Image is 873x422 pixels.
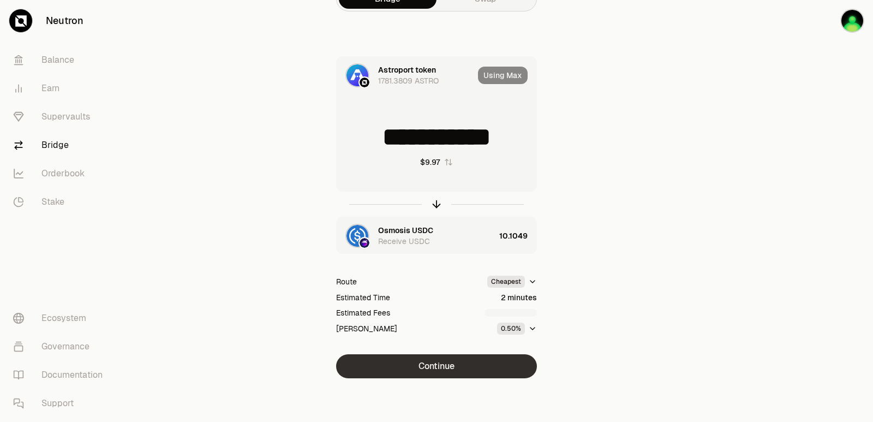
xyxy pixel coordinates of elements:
[336,323,397,334] div: [PERSON_NAME]
[336,354,537,378] button: Continue
[337,217,536,254] button: USDC LogoOsmosis LogoOsmosis USDCReceive USDC10.1049
[497,323,525,335] div: 0.50%
[360,238,369,248] img: Osmosis Logo
[4,188,118,216] a: Stake
[346,64,368,86] img: ASTRO Logo
[4,304,118,332] a: Ecosystem
[4,332,118,361] a: Governance
[336,307,390,318] div: Estimated Fees
[4,159,118,188] a: Orderbook
[378,236,430,247] div: Receive USDC
[499,217,536,254] div: 10.1049
[337,217,495,254] div: USDC LogoOsmosis LogoOsmosis USDCReceive USDC
[487,276,525,288] div: Cheapest
[336,292,390,303] div: Estimated Time
[420,157,453,168] button: $9.97
[336,276,357,287] div: Route
[346,225,368,247] img: USDC Logo
[497,323,537,335] button: 0.50%
[378,64,436,75] div: Astroport token
[378,75,439,86] div: 1781.3809 ASTRO
[420,157,440,168] div: $9.97
[4,131,118,159] a: Bridge
[4,46,118,74] a: Balance
[378,225,433,236] div: Osmosis USDC
[4,389,118,418] a: Support
[337,57,474,94] div: ASTRO LogoNeutron LogoAstroport token1781.3809 ASTRO
[360,78,369,87] img: Neutron Logo
[4,361,118,389] a: Documentation
[487,276,537,288] button: Cheapest
[4,74,118,103] a: Earn
[841,10,863,32] img: sandy mercy
[501,292,537,303] div: 2 minutes
[4,103,118,131] a: Supervaults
